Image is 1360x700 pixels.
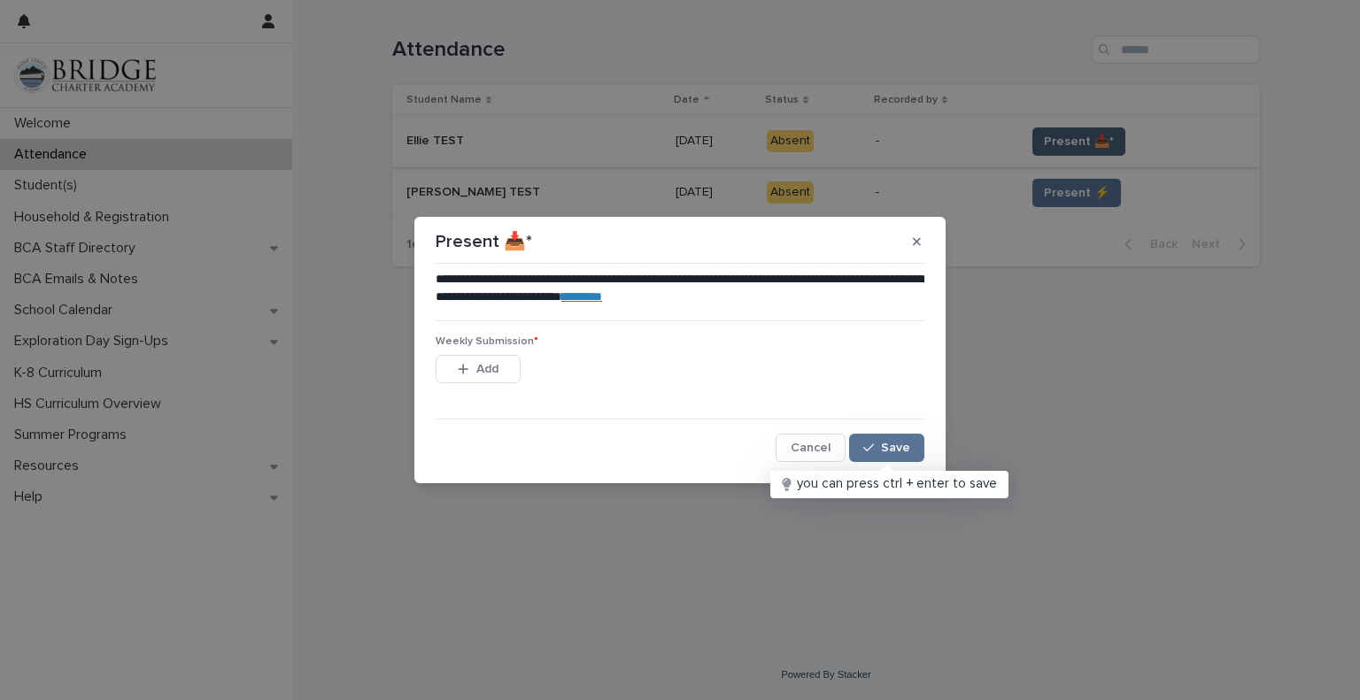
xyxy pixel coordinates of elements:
span: Save [881,442,910,454]
button: Add [436,355,521,383]
button: Cancel [776,434,846,462]
span: Weekly Submission [436,336,538,347]
p: Present 📥* [436,231,532,252]
span: Cancel [791,442,831,454]
span: Add [476,363,498,375]
button: Save [849,434,924,462]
